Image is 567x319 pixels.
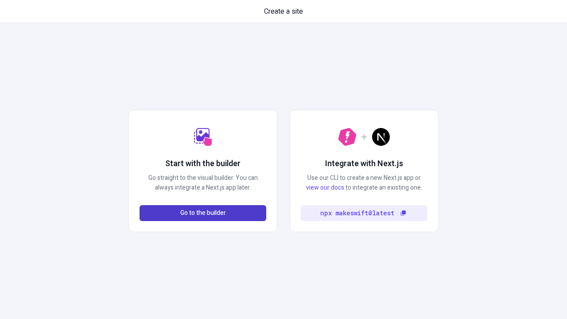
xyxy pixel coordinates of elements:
span: Go to the builder [180,208,226,218]
button: Go to the builder [140,205,266,221]
span: Create a site [264,6,303,17]
a: view our docs [306,183,344,192]
code: npx makeswift@latest [320,208,394,218]
p: Go straight to the visual builder. You can always integrate a Next.js app later. [140,173,266,193]
h2: Start with the builder [165,158,241,170]
p: Use our CLI to create a new Next.js app or to integrate an existing one. [301,173,427,193]
h2: Integrate with Next.js [325,158,403,170]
